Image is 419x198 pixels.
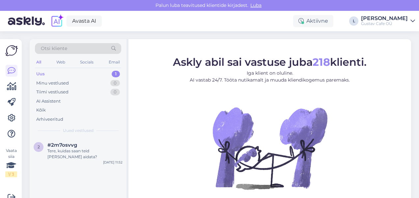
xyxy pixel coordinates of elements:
[361,21,408,26] div: Gustav Cafe OÜ
[36,98,61,105] div: AI Assistent
[293,15,333,27] div: Aktiivne
[50,14,64,28] img: explore-ai
[5,44,18,57] img: Askly Logo
[47,142,77,148] span: #2m7osvvg
[110,80,120,87] div: 0
[361,16,415,26] a: [PERSON_NAME]Gustav Cafe OÜ
[36,80,69,87] div: Minu vestlused
[361,16,408,21] div: [PERSON_NAME]
[5,148,17,177] div: Vaata siia
[103,160,123,165] div: [DATE] 11:52
[173,56,367,68] span: Askly abil sai vastuse juba klienti.
[349,16,358,26] div: L
[36,107,46,113] div: Kõik
[67,15,102,27] a: Avasta AI
[110,89,120,95] div: 0
[36,89,69,95] div: Tiimi vestlused
[35,58,42,66] div: All
[248,2,264,8] span: Luba
[36,116,63,123] div: Arhiveeritud
[41,45,67,52] span: Otsi kliente
[5,171,17,177] div: 1 / 3
[112,71,120,77] div: 1
[63,128,94,134] span: Uued vestlused
[173,70,367,84] p: Iga klient on oluline. AI vastab 24/7. Tööta nutikamalt ja muuda kliendikogemus paremaks.
[79,58,95,66] div: Socials
[313,56,330,68] b: 218
[47,148,123,160] div: Tere, kuidas saan teid [PERSON_NAME] aidata?
[107,58,121,66] div: Email
[38,144,40,149] span: 2
[55,58,67,66] div: Web
[36,71,45,77] div: Uus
